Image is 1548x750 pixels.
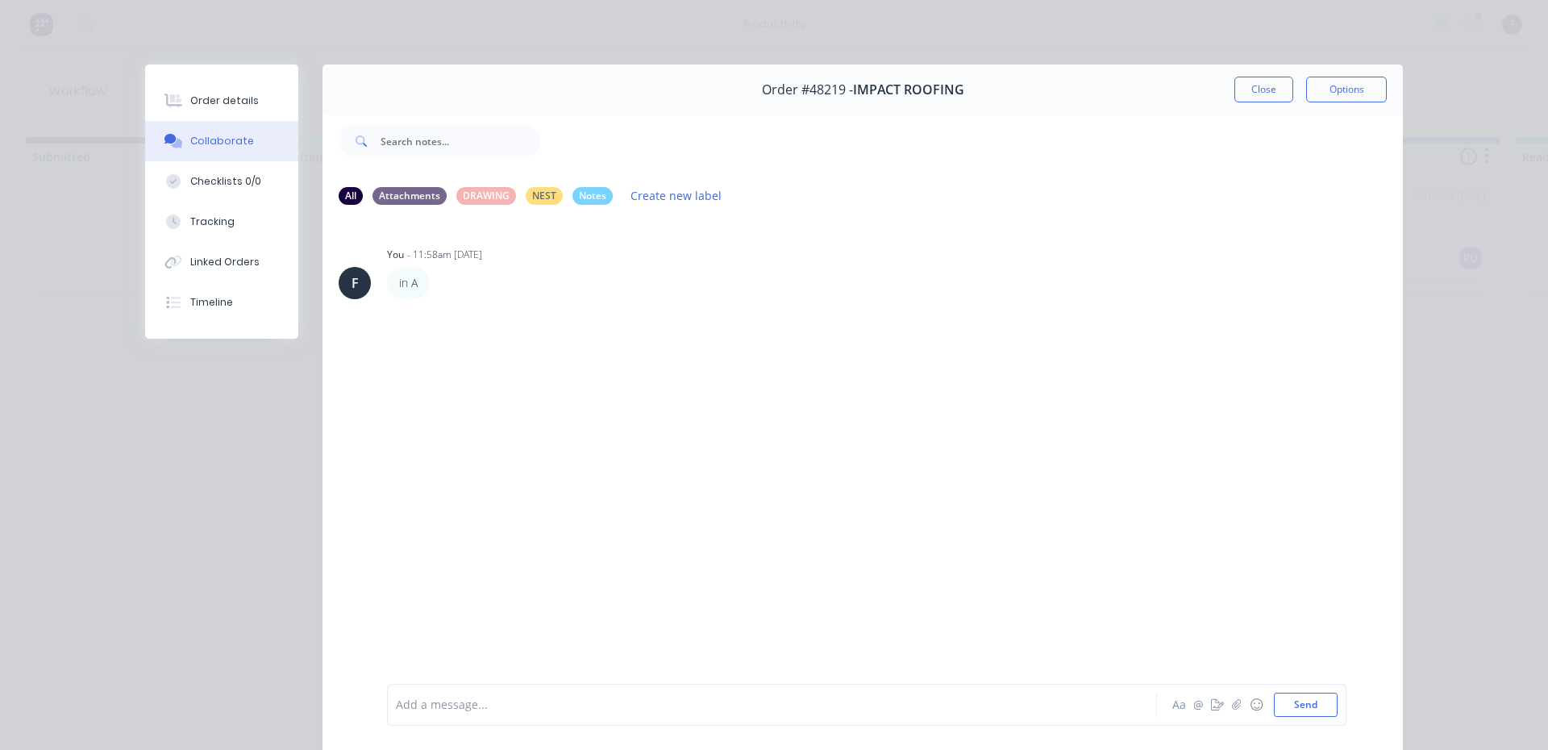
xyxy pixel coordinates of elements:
[622,185,730,206] button: Create new label
[339,187,363,205] div: All
[145,81,298,121] button: Order details
[1306,77,1387,102] button: Options
[372,187,447,205] div: Attachments
[853,82,964,98] span: IMPACT ROOFING
[1246,695,1266,715] button: ☺
[381,125,540,157] input: Search notes...
[399,275,418,291] p: in A
[762,82,853,98] span: Order #48219 -
[190,174,261,189] div: Checklists 0/0
[387,248,404,262] div: You
[1234,77,1293,102] button: Close
[572,187,613,205] div: Notes
[456,187,516,205] div: DRAWING
[190,134,254,148] div: Collaborate
[190,215,235,229] div: Tracking
[145,161,298,202] button: Checklists 0/0
[1274,693,1338,717] button: Send
[145,282,298,323] button: Timeline
[190,295,233,310] div: Timeline
[407,248,482,262] div: - 11:58am [DATE]
[190,94,259,108] div: Order details
[1188,695,1208,715] button: @
[526,187,563,205] div: NEST
[145,202,298,242] button: Tracking
[190,255,260,269] div: Linked Orders
[145,121,298,161] button: Collaborate
[145,242,298,282] button: Linked Orders
[1169,695,1188,715] button: Aa
[352,273,359,293] div: F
